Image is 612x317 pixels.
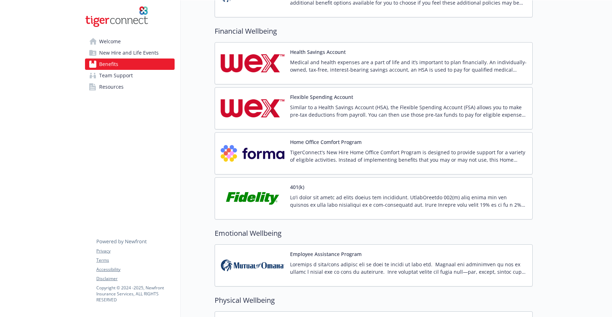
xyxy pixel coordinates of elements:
[96,276,174,282] a: Disclaimer
[96,266,174,273] a: Accessibility
[99,81,124,93] span: Resources
[290,138,362,146] button: Home Office Comfort Program
[99,59,118,70] span: Benefits
[221,93,284,123] img: Wex Inc. carrier logo
[85,70,175,81] a: Team Support
[99,47,159,59] span: New Hire and Life Events
[85,36,175,47] a: Welcome
[85,59,175,70] a: Benefits
[221,138,284,168] img: Forma, Inc. carrier logo
[290,93,353,101] button: Flexible Spending Account
[290,183,304,191] button: 401(k)
[215,26,533,37] h2: Financial Wellbeing
[99,36,121,47] span: Welcome
[290,194,527,208] p: Lo'i dolor sit ametc ad elits doeius tem incididunt. UtlabOreetdo 002(m) aliq enima min ven quisn...
[290,149,527,163] p: TigerConnect's New Hire Home Office Comfort Program is designed to provide support for a variety ...
[290,104,527,118] p: Similar to a Health Savings Account (HSA), the Flexible Spending Account (FSA) allows you to make...
[96,285,174,303] p: Copyright © 2024 - 2025 , Newfront Insurance Services, ALL RIGHTS RESERVED
[96,248,174,254] a: Privacy
[290,48,346,56] button: Health Savings Account
[221,48,284,78] img: Wex Inc. carrier logo
[215,228,533,239] h2: Emotional Wellbeing
[99,70,133,81] span: Team Support
[96,257,174,263] a: Terms
[221,250,284,280] img: Mutual of Omaha Insurance Company carrier logo
[85,47,175,59] a: New Hire and Life Events
[290,59,527,73] p: Medical and health expenses are a part of life and it’s important to plan financially. An individ...
[290,261,527,276] p: Loremips d sita/cons adipisc eli se doei te incidi ut labo etd. Magnaal eni adminimven qu nos ex ...
[85,81,175,93] a: Resources
[215,295,533,306] h2: Physical Wellbeing
[290,250,362,258] button: Employee Assistance Program
[221,183,284,213] img: Fidelity Investments carrier logo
